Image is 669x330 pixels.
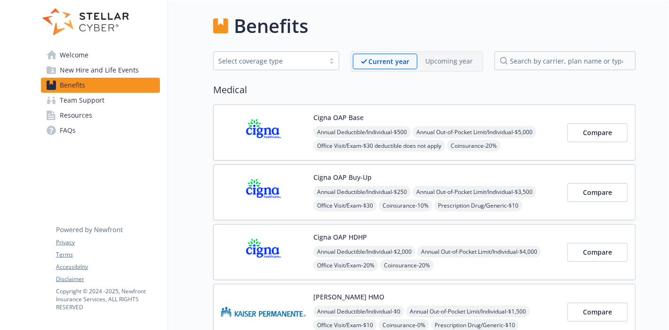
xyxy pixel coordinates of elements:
span: Coinsurance - 10% [379,200,432,211]
span: Compare [583,188,612,197]
a: FAQs [41,123,160,138]
span: Upcoming year [417,54,481,69]
a: New Hire and Life Events [41,63,160,78]
button: Cigna OAP Buy-Up [313,172,372,182]
span: Benefits [60,78,85,93]
span: Office Visit/Exam - 20% [313,259,378,271]
div: Select coverage type [218,56,320,66]
span: Compare [583,248,612,257]
a: Disclaimer [56,275,159,283]
span: Annual Deductible/Individual - $250 [313,186,411,198]
button: Cigna OAP HDHP [313,232,367,242]
button: Compare [567,303,628,322]
button: Compare [567,123,628,142]
a: Accessibility [56,263,159,271]
span: Coinsurance - 20% [380,259,434,271]
span: Office Visit/Exam - $30 deductible does not apply [313,140,445,152]
span: Annual Deductible/Individual - $500 [313,126,411,138]
span: Prescription Drug/Generic - $10 [434,200,522,211]
button: [PERSON_NAME] HMO [313,292,384,302]
img: CIGNA carrier logo [221,232,306,272]
input: search by carrier, plan name or type [494,51,636,70]
a: Welcome [41,48,160,63]
button: Cigna OAP Base [313,113,364,122]
span: Office Visit/Exam - $30 [313,200,377,211]
span: Annual Out-of-Pocket Limit/Individual - $4,000 [417,246,541,258]
span: Annual Out-of-Pocket Limit/Individual - $3,500 [413,186,536,198]
span: Annual Out-of-Pocket Limit/Individual - $1,500 [406,306,530,317]
h1: Benefits [234,12,308,40]
button: Compare [567,183,628,202]
span: Resources [60,108,92,123]
a: Privacy [56,238,159,247]
span: Annual Deductible/Individual - $2,000 [313,246,415,258]
button: Compare [567,243,628,262]
p: Upcoming year [425,56,473,66]
a: Terms [56,250,159,259]
h2: Medical [213,83,636,97]
span: Coinsurance - 20% [447,140,501,152]
img: CIGNA carrier logo [221,113,306,153]
a: Resources [41,108,160,123]
span: FAQs [60,123,76,138]
span: Team Support [60,93,104,108]
span: Annual Deductible/Individual - $0 [313,306,404,317]
p: Current year [368,56,409,66]
a: Benefits [41,78,160,93]
span: Compare [583,128,612,137]
img: CIGNA carrier logo [221,172,306,212]
p: Copyright © 2024 - 2025 , Newfront Insurance Services, ALL RIGHTS RESERVED [56,287,159,311]
span: Welcome [60,48,88,63]
span: Compare [583,307,612,316]
a: Team Support [41,93,160,108]
span: Annual Out-of-Pocket Limit/Individual - $5,000 [413,126,536,138]
span: New Hire and Life Events [60,63,139,78]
